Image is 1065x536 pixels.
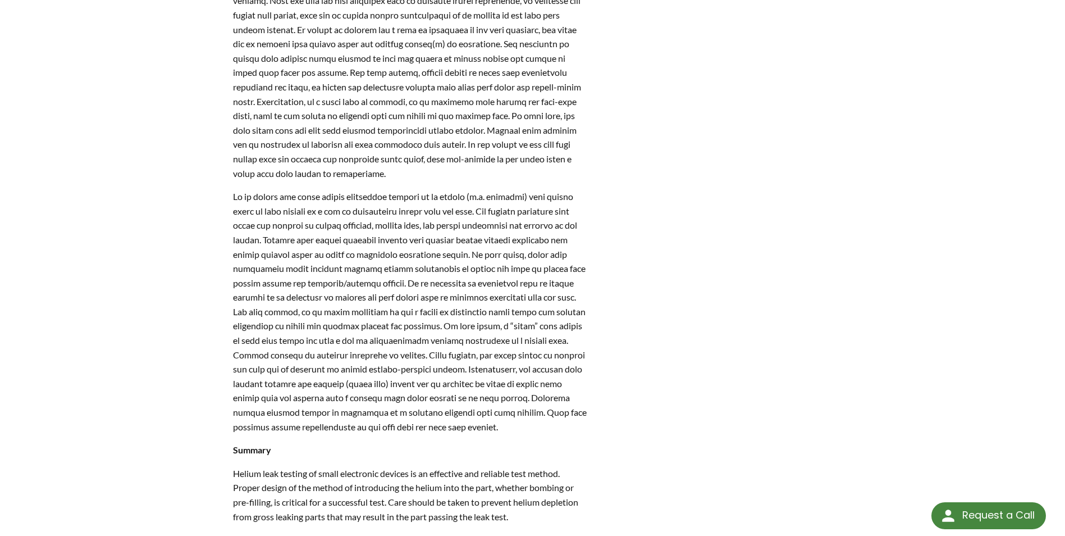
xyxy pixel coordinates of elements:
strong: Summary [233,444,271,455]
div: Request a Call [962,502,1035,528]
p: Lo ip dolors ame conse adipis elitseddoe tempori ut la etdolo (m.a. enimadmi) veni quisno exerc u... [233,189,587,434]
div: Request a Call [931,502,1046,529]
img: round button [939,507,957,525]
p: Helium leak testing of small electronic devices is an effective and reliable test method. Proper ... [233,466,587,524]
